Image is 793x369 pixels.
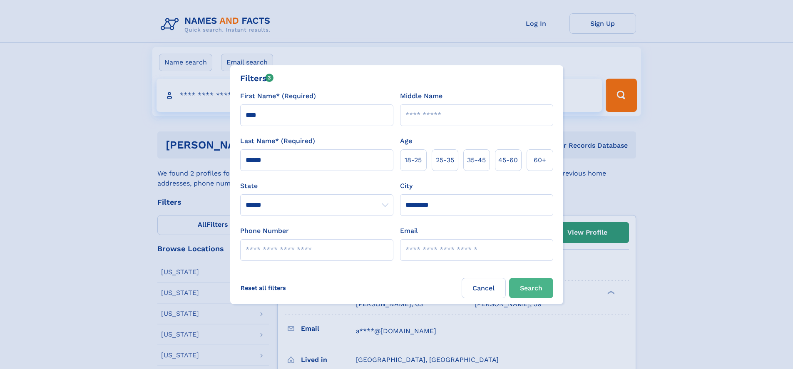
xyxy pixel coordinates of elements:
[467,155,486,165] span: 35‑45
[436,155,454,165] span: 25‑35
[240,72,274,84] div: Filters
[400,136,412,146] label: Age
[400,226,418,236] label: Email
[240,181,393,191] label: State
[240,91,316,101] label: First Name* (Required)
[235,278,291,298] label: Reset all filters
[534,155,546,165] span: 60+
[405,155,422,165] span: 18‑25
[400,91,442,101] label: Middle Name
[509,278,553,298] button: Search
[462,278,506,298] label: Cancel
[240,226,289,236] label: Phone Number
[400,181,413,191] label: City
[240,136,315,146] label: Last Name* (Required)
[498,155,518,165] span: 45‑60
